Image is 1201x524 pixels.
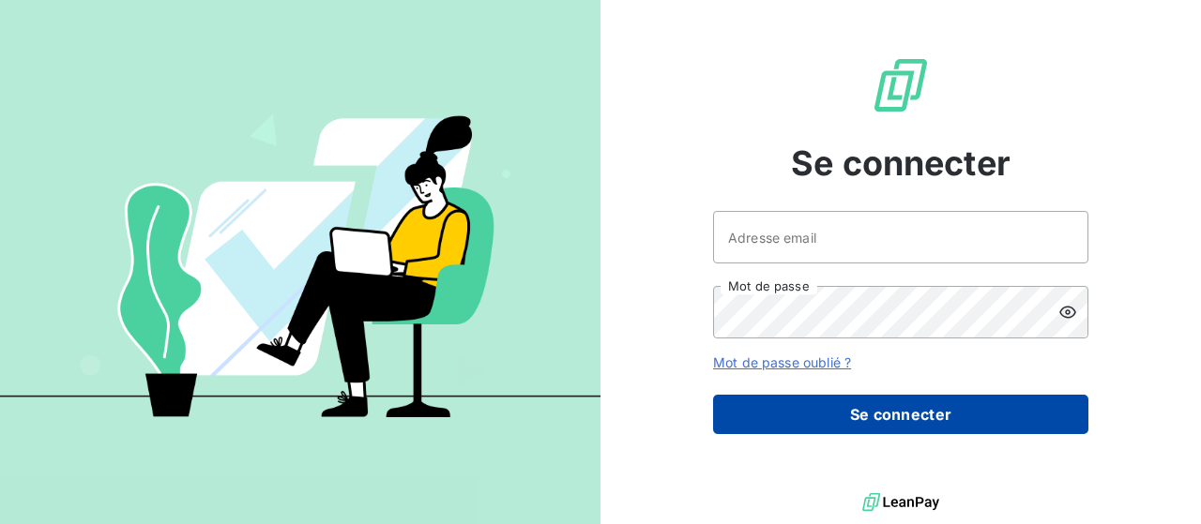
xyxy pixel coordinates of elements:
[791,138,1011,188] span: Se connecter
[713,395,1088,434] button: Se connecter
[871,55,931,115] img: Logo LeanPay
[713,211,1088,263] input: placeholder
[713,354,851,370] a: Mot de passe oublié ?
[862,488,939,517] img: logo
